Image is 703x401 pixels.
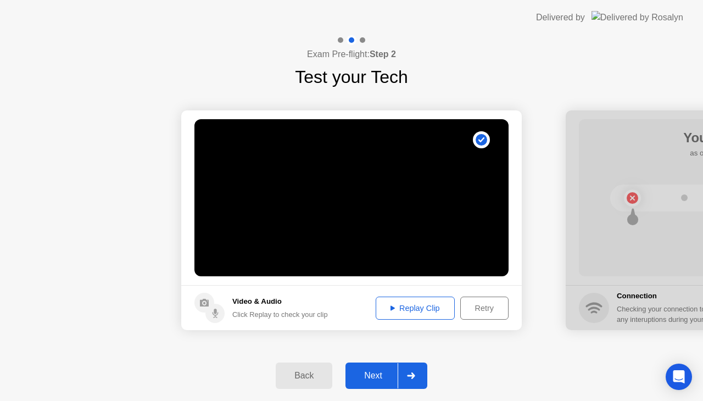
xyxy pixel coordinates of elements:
button: Replay Clip [376,297,455,320]
div: Retry [464,304,505,313]
button: Back [276,363,332,389]
div: Back [279,371,329,381]
h1: Test your Tech [295,64,408,90]
h4: Exam Pre-flight: [307,48,396,61]
h5: Video & Audio [232,296,328,307]
button: Retry [460,297,509,320]
div: Next [349,371,398,381]
button: Next [345,363,427,389]
div: Delivered by [536,11,585,24]
div: Click Replay to check your clip [232,309,328,320]
div: Open Intercom Messenger [666,364,692,390]
div: Replay Clip [380,304,451,313]
b: Step 2 [370,49,396,59]
img: Delivered by Rosalyn [592,11,683,24]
